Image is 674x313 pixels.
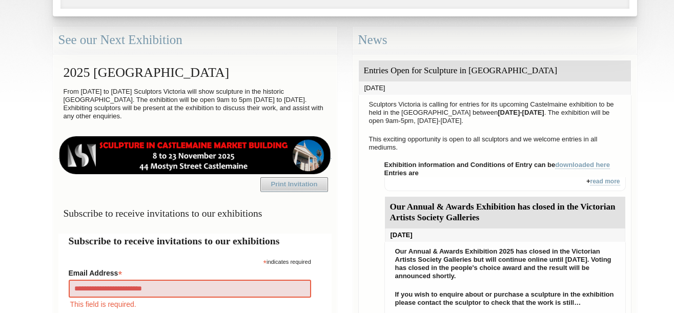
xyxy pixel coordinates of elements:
[260,177,328,192] a: Print Invitation
[69,234,321,248] h2: Subscribe to receive invitations to our exhibitions
[359,60,631,81] div: Entries Open for Sculpture in [GEOGRAPHIC_DATA]
[69,266,311,278] label: Email Address
[590,178,620,185] a: read more
[69,256,311,266] div: indicates required
[385,197,625,228] div: Our Annual & Awards Exhibition has closed in the Victorian Artists Society Galleries
[384,161,610,169] strong: Exhibition information and Conditions of Entry can be
[385,228,625,242] div: [DATE]
[353,27,637,54] div: News
[498,109,544,116] strong: [DATE]-[DATE]
[390,245,620,283] p: Our Annual & Awards Exhibition 2025 has closed in the Victorian Artists Society Galleries but wil...
[390,288,620,309] p: If you wish to enquire about or purchase a sculpture in the exhibition please contact the sculpto...
[384,177,626,191] div: +
[53,27,337,54] div: See our Next Exhibition
[58,85,332,123] p: From [DATE] to [DATE] Sculptors Victoria will show sculpture in the historic [GEOGRAPHIC_DATA]. T...
[58,203,332,223] h3: Subscribe to receive invitations to our exhibitions
[58,60,332,85] h2: 2025 [GEOGRAPHIC_DATA]
[364,98,626,128] p: Sculptors Victoria is calling for entries for its upcoming Castelmaine exhibition to be held in t...
[364,133,626,154] p: This exciting opportunity is open to all sculptors and we welcome entries in all mediums.
[69,299,311,310] div: This field is required.
[58,136,332,174] img: castlemaine-ldrbd25v2.png
[359,81,631,95] div: [DATE]
[555,161,610,169] a: downloaded here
